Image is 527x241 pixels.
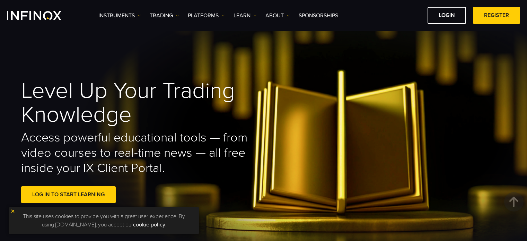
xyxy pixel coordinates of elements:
a: LOGIN [428,7,466,24]
a: ABOUT [265,11,290,20]
a: Instruments [98,11,141,20]
h2: Access powerful educational tools — from video courses to real-time news — all free inside your I... [21,130,254,176]
a: SPONSORSHIPS [299,11,338,20]
img: yellow close icon [10,209,15,214]
a: INFINOX Logo [7,11,78,20]
a: cookie policy [133,221,165,228]
a: PLATFORMS [188,11,225,20]
a: REGISTER [473,7,520,24]
h1: Level Up Your Trading Knowledge [21,79,254,127]
a: TRADING [150,11,179,20]
p: This site uses cookies to provide you with a great user experience. By using [DOMAIN_NAME], you a... [12,210,196,231]
a: Log In to Start Learning [21,186,116,203]
a: Learn [234,11,257,20]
